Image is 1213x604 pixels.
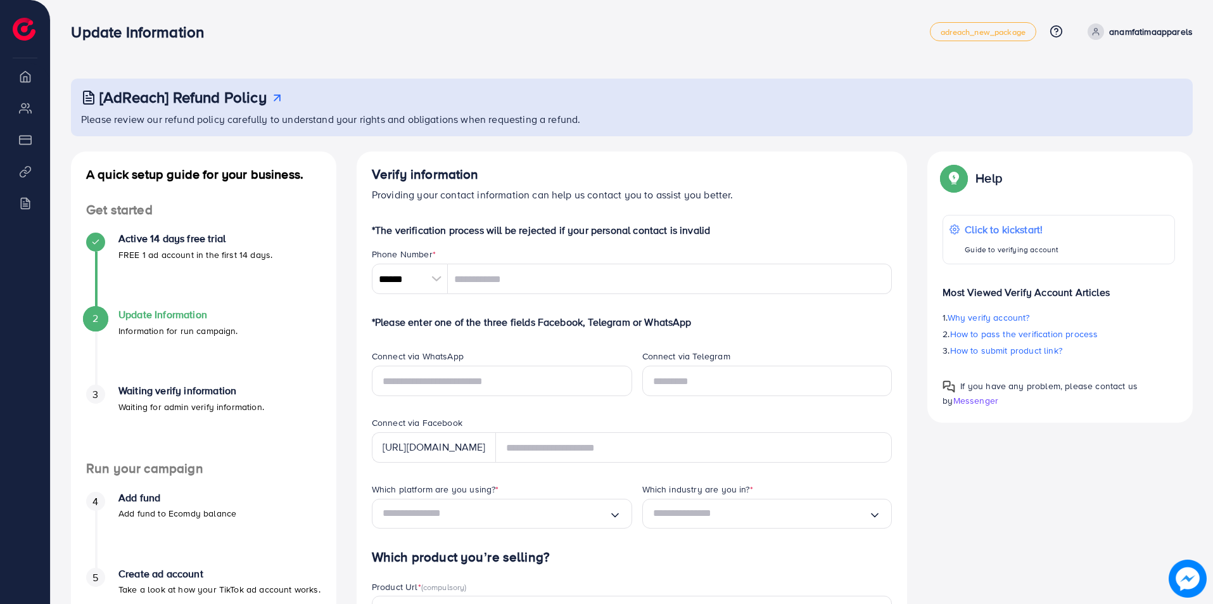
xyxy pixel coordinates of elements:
[943,326,1175,342] p: 2.
[372,499,632,529] div: Search for option
[943,380,1138,407] span: If you have any problem, please contact us by
[372,350,464,363] label: Connect via WhatsApp
[372,187,892,202] p: Providing your contact information can help us contact you to assist you better.
[372,483,499,496] label: Which platform are you using?
[950,344,1062,357] span: How to submit product link?
[642,350,730,363] label: Connect via Telegram
[943,343,1175,358] p: 3.
[118,233,272,245] h4: Active 14 days free trial
[943,167,965,190] img: Popup guide
[81,112,1185,127] p: Please review our refund policy carefully to understand your rights and obligations when requesti...
[92,494,98,509] span: 4
[92,311,98,326] span: 2
[99,88,267,106] h3: [AdReach] Refund Policy
[372,314,892,330] p: *Please enter one of the three fields Facebook, Telegram or WhatsApp
[943,310,1175,325] p: 1.
[118,385,264,397] h4: Waiting verify information
[71,233,336,309] li: Active 14 days free trial
[943,380,955,393] img: Popup guide
[71,167,336,182] h4: A quick setup guide for your business.
[372,549,892,565] h4: Which product you’re selling?
[372,167,892,183] h4: Verify information
[92,570,98,585] span: 5
[118,309,238,321] h4: Update Information
[930,22,1036,41] a: adreach_new_package
[943,274,1175,300] p: Most Viewed Verify Account Articles
[118,492,236,504] h4: Add fund
[92,387,98,402] span: 3
[118,247,272,262] p: FREE 1 ad account in the first 14 days.
[71,202,336,218] h4: Get started
[372,222,892,238] p: *The verification process will be rejected if your personal contact is invalid
[372,581,467,593] label: Product Url
[1109,24,1193,39] p: anamfatimaapparels
[71,23,214,41] h3: Update Information
[372,416,462,429] label: Connect via Facebook
[642,499,892,529] div: Search for option
[965,242,1058,257] p: Guide to verifying account
[118,506,236,521] p: Add fund to Ecomdy balance
[372,432,496,463] div: [URL][DOMAIN_NAME]
[71,309,336,385] li: Update Information
[118,399,264,414] p: Waiting for admin verify information.
[71,492,336,568] li: Add fund
[953,394,998,407] span: Messenger
[1169,560,1206,597] img: image
[975,170,1002,186] p: Help
[118,323,238,338] p: Information for run campaign.
[941,28,1026,36] span: adreach_new_package
[642,483,753,496] label: Which industry are you in?
[71,461,336,477] h4: Run your campaign
[653,504,869,524] input: Search for option
[13,18,35,41] img: logo
[71,385,336,461] li: Waiting verify information
[118,582,321,597] p: Take a look at how your TikTok ad account works.
[950,328,1098,340] span: How to pass the verification process
[118,568,321,580] h4: Create ad account
[948,311,1030,324] span: Why verify account?
[421,581,467,593] span: (compulsory)
[965,222,1058,237] p: Click to kickstart!
[383,504,609,524] input: Search for option
[372,248,436,260] label: Phone Number
[1083,23,1193,40] a: anamfatimaapparels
